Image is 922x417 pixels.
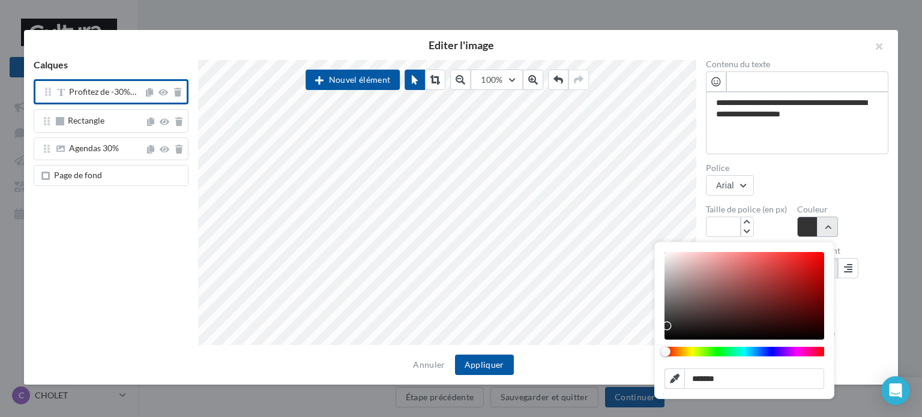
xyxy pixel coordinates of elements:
[706,60,888,68] label: Contenu du texte
[797,247,888,255] label: Alignement
[797,205,888,214] label: Couleur
[69,143,119,153] span: Agendas 30%
[716,181,734,190] div: Arial
[24,60,198,79] div: Calques
[306,70,400,90] button: Nouvel élément
[408,358,450,372] button: Annuler
[43,40,879,50] h2: Editer l'image
[706,175,754,196] button: Arial
[706,164,888,172] label: Police
[664,252,824,389] div: Chrome color picker
[471,70,522,90] button: 100%
[54,170,102,180] span: Page de fond
[881,376,910,405] div: Open Intercom Messenger
[455,355,514,375] button: Appliquer
[68,115,104,125] span: Rectangle
[69,86,136,97] span: Profitez de -30% sur une sélection d'agendas, sacs à dos et cartables !
[706,205,797,214] label: Taille de police (en px)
